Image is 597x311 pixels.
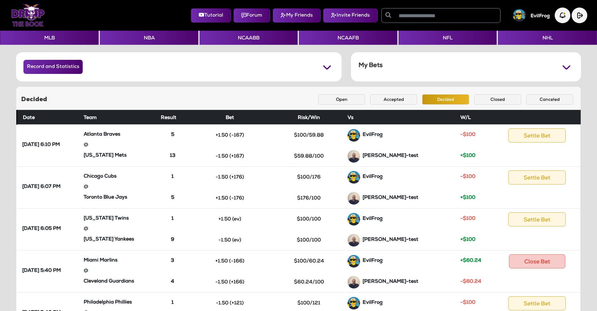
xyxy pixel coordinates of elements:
[285,277,333,288] button: $60.24/100
[460,153,475,158] strong: +$100
[84,300,132,305] strong: Philadelphia Phillies
[21,96,47,103] h5: Decided
[22,142,60,149] strong: [DATE] 6:10 PM
[285,214,333,225] button: $100/100
[460,132,475,137] strong: -$100
[191,8,231,23] button: Tutorial
[84,132,120,137] strong: Atlanta Braves
[84,216,129,221] strong: [US_STATE] Twins
[207,130,254,141] button: +1.50 (-167)
[513,9,526,22] img: User
[363,279,418,284] strong: [PERSON_NAME]-test
[84,237,134,242] strong: [US_STATE] Yankees
[171,300,174,305] strong: 1
[285,172,333,183] button: $100/176
[460,216,475,221] strong: -$100
[84,223,155,235] div: @
[348,171,360,184] img: 2zXhgsZsYlq50GH0D035U7D5y5oqAAAAAElFTkSuQmCC
[84,279,134,284] strong: Cleveland Guardians
[345,110,458,124] th: Vs
[171,216,174,221] strong: 1
[285,130,333,141] button: $100/59.88
[458,110,494,124] th: W/L
[348,150,360,163] img: Bz4OxrRtQOQ4AAAAAElFTkSuQmCC
[508,296,566,310] button: Settle Bet
[348,213,360,225] img: 2zXhgsZsYlq50GH0D035U7D5y5oqAAAAAElFTkSuQmCC
[348,234,360,246] img: Bz4OxrRtQOQ4AAAAAElFTkSuQmCC
[170,153,175,158] strong: 13
[285,151,333,162] button: $59.88/100
[200,31,298,45] button: NCAABB
[359,62,383,70] h5: My Bets
[171,237,174,242] strong: 9
[81,110,158,124] th: Team
[363,258,383,263] strong: EvilFrog
[348,255,360,267] img: 2zXhgsZsYlq50GH0D035U7D5y5oqAAAAAElFTkSuQmCC
[207,172,254,183] button: -1.50 (+176)
[285,193,333,204] button: $176/100
[207,214,254,225] button: +1.50 (ev)
[460,237,475,242] strong: +$100
[233,8,270,23] button: Forum
[370,94,417,105] button: Accepted
[422,94,469,105] button: Decided
[22,268,61,275] strong: [DATE] 5:40 PM
[158,110,187,124] th: Result
[363,195,418,200] strong: [PERSON_NAME]-test
[348,276,360,288] img: Bz4OxrRtQOQ4AAAAAElFTkSuQmCC
[17,110,81,124] th: Date
[84,174,117,179] strong: Chicago Cubs
[207,277,254,288] button: -1.50 (+166)
[207,151,254,162] button: -1.50 (+167)
[531,13,550,19] h5: EvilFrog
[84,153,127,158] strong: [US_STATE] Mets
[171,195,174,200] strong: 5
[460,258,481,263] strong: +$60.24
[323,8,378,23] button: Invite Friends
[460,195,475,200] strong: +$100
[285,235,333,246] button: $100/100
[363,132,383,137] strong: EvilFrog
[526,94,573,105] button: Canceled
[22,184,60,191] strong: [DATE] 6:07 PM
[171,279,174,284] strong: 4
[11,4,45,27] img: Logo
[363,216,383,221] strong: EvilFrog
[84,181,155,193] div: @
[171,132,174,137] strong: 5
[171,258,174,263] strong: 3
[363,237,418,242] strong: [PERSON_NAME]-test
[509,254,565,268] button: Close Bet
[348,129,360,142] img: 2zXhgsZsYlq50GH0D035U7D5y5oqAAAAAElFTkSuQmCC
[363,153,418,158] strong: [PERSON_NAME]-test
[508,170,566,184] button: Settle Bet
[460,300,475,305] strong: -$100
[84,195,127,200] strong: Toronto Blue Jays
[555,8,570,23] img: Notification
[399,31,497,45] button: NFL
[285,298,333,308] button: $100/121
[498,31,597,45] button: NHL
[187,110,273,124] th: Bet
[171,174,174,179] strong: 1
[363,174,383,179] strong: EvilFrog
[24,60,83,74] button: Record and Statistics
[207,298,254,308] button: -1.50 (+121)
[348,297,360,309] img: 2zXhgsZsYlq50GH0D035U7D5y5oqAAAAAElFTkSuQmCC
[84,258,118,263] strong: Miami Marlins
[207,235,254,246] button: -1.50 (ev)
[285,256,333,267] button: $100/60.24
[84,139,155,151] div: @
[273,110,345,124] th: Risk/Win
[474,94,521,105] button: Closed
[84,265,155,277] div: @
[460,279,481,284] strong: -$60.24
[363,300,383,305] strong: EvilFrog
[100,31,198,45] button: NBA
[318,94,365,105] button: Open
[22,226,61,233] strong: [DATE] 6:05 PM
[508,212,566,226] button: Settle Bet
[299,31,397,45] button: NCAAFB
[207,256,254,267] button: +1.50 (-166)
[348,192,360,205] img: Bz4OxrRtQOQ4AAAAAElFTkSuQmCC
